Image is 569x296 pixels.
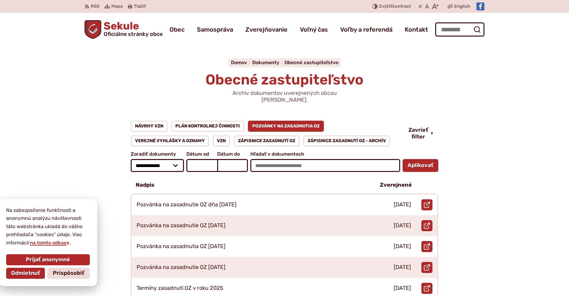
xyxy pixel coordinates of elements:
p: Termíny zasadnutí OZ v roku 2025 [137,285,223,292]
span: kontrast [379,4,411,9]
button: Prijať anonymné [17,254,101,265]
p: Pozvánka na zasadnutie OZ [DATE] [137,222,225,229]
p: Pozvánka na zasadnutie OZ [DATE] [137,264,225,271]
span: Zvýšiť [379,4,392,9]
span: Tlačiť [134,4,146,9]
a: Návrhy VZN [131,121,168,132]
p: [DATE] [394,222,411,229]
p: Archív dokumentov uverejnených obcou [PERSON_NAME]. [211,90,358,103]
img: Prejsť na Facebook stránku [476,2,484,10]
span: Dátum do [217,151,248,157]
span: English [454,3,470,10]
a: Domov [231,60,252,65]
a: Zápisnice zasadnutí OZ - ARCHÍV [303,135,390,146]
span: Prispôsobiť [64,270,95,277]
p: [DATE] [394,201,411,208]
a: VZN [213,135,230,146]
span: Mapa [111,3,123,10]
p: Nadpis [136,182,154,189]
p: Pozvánka na zasadnutie OZ dňa [DATE] [137,201,237,208]
span: Oficiálne stránky obce [104,31,163,37]
a: Plán kontrolnej činnosti [171,121,245,132]
span: RSS [91,3,99,10]
span: Dátum od [186,151,217,157]
a: Samospráva [197,21,233,38]
span: Odmietnuť [22,270,51,277]
p: Na zabezpečenie funkčnosti a anonymnú analýzu návštevnosti táto webstránka ukladá do vášho prehli... [17,206,101,247]
span: Domov [231,60,247,65]
p: [DATE] [394,264,411,271]
a: Dokumenty [252,60,284,65]
a: Kontakt [405,21,428,38]
a: Zverejňovanie [245,21,288,38]
a: na tomto odkaze [40,240,81,246]
a: Zápisnice zasadnutí OZ [234,135,300,146]
a: Logo Sekule, prejsť na domovskú stránku. [85,20,163,39]
a: English [453,3,472,10]
span: Hľadať v dokumentoch [250,151,400,157]
select: Zoradiť dokumenty [131,159,184,172]
span: Zavrieť filter [408,127,428,140]
button: Prispôsobiť [58,268,101,279]
span: Prijať anonymné [37,256,81,263]
button: Zavrieť filter [404,127,438,140]
a: Verejné vyhlášky a oznamy [131,135,209,146]
p: Zverejnené [380,182,412,189]
p: [DATE] [394,285,411,292]
p: Pozvánka na zasadnutia OZ [DATE] [137,243,225,250]
button: Odmietnuť [17,268,56,279]
a: Voľný čas [300,21,328,38]
span: Dokumenty [252,60,279,65]
a: Voľby a referendá [340,21,392,38]
button: Aplikovať [403,159,438,172]
img: Prejsť na domovskú stránku [85,20,101,39]
a: Pozvánky na zasadnutia OZ [248,121,324,132]
span: Sekule [101,21,163,37]
input: Hľadať v dokumentoch [250,159,400,172]
input: Dátum od [186,159,217,172]
input: Dátum do [217,159,248,172]
a: Obecné zastupiteľstvo [284,60,338,65]
span: Zoradiť dokumenty [131,151,184,157]
p: [DATE] [394,243,411,250]
span: Obecné zastupiteľstvo [205,71,364,88]
a: Obec [169,21,185,38]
